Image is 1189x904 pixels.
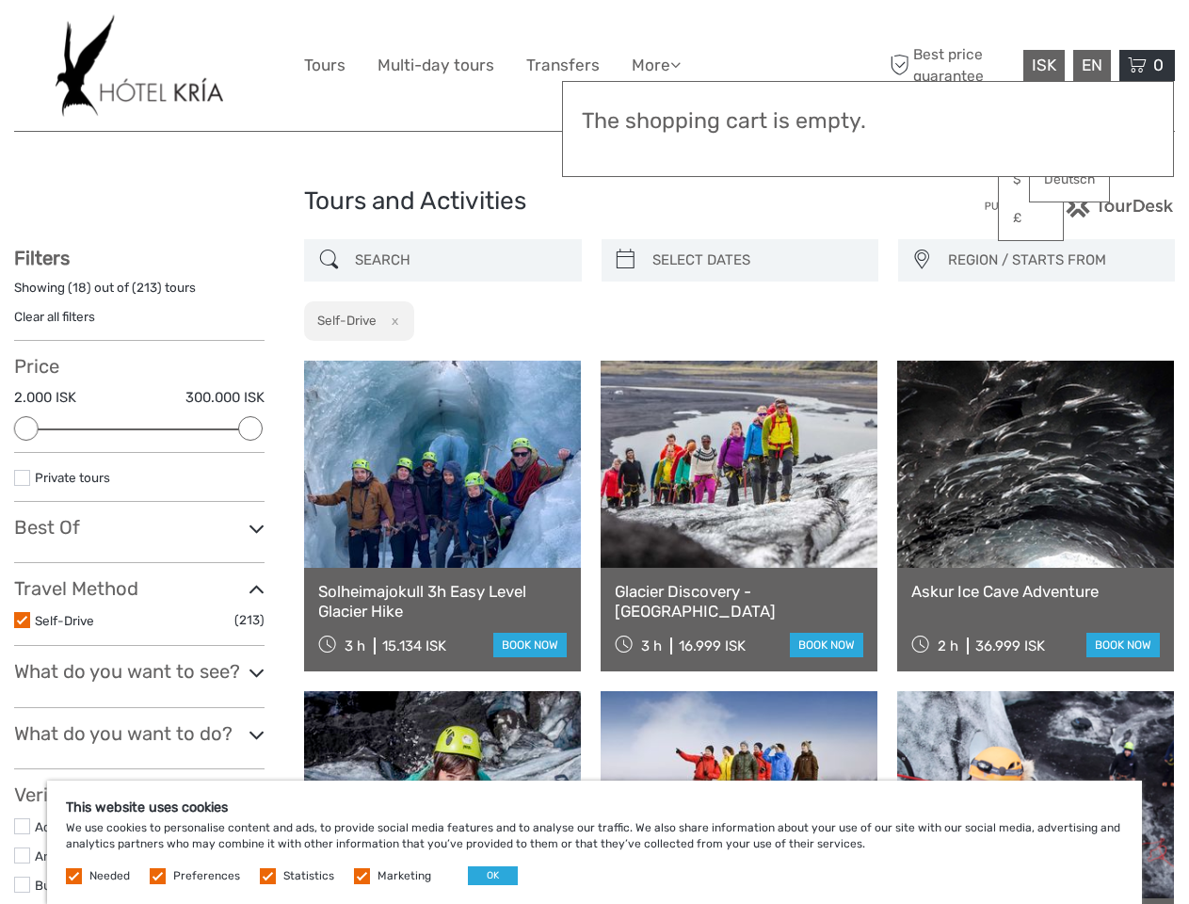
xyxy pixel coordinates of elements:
[940,245,1165,276] button: REGION / STARTS FROM
[47,781,1142,904] div: We use cookies to personalise content and ads, to provide social media features and to analyse ou...
[26,33,213,48] p: We're away right now. Please check back later!
[1030,163,1109,197] a: Deutsch
[14,279,265,308] div: Showing ( ) out of ( ) tours
[975,638,1045,654] div: 36.999 ISK
[345,638,365,654] span: 3 h
[304,52,345,79] a: Tours
[89,868,130,884] label: Needed
[790,633,863,657] a: book now
[72,279,87,297] label: 18
[615,582,863,621] a: Glacier Discovery - [GEOGRAPHIC_DATA]
[938,638,958,654] span: 2 h
[632,52,681,79] a: More
[378,52,494,79] a: Multi-day tours
[14,516,265,539] h3: Best Of
[14,247,70,269] strong: Filters
[234,609,265,631] span: (213)
[66,799,1123,815] h5: This website uses cookies
[14,660,265,683] h3: What do you want to see?
[382,638,446,654] div: 15.134 ISK
[14,722,265,745] h3: What do you want to do?
[984,194,1175,218] img: PurchaseViaTourDesk.png
[679,638,746,654] div: 16.999 ISK
[318,582,567,621] a: Solheimajokull 3h Easy Level Glacier Hike
[35,470,110,485] a: Private tours
[468,866,518,885] button: OK
[14,577,265,600] h3: Travel Method
[493,633,567,657] a: book now
[35,613,94,628] a: Self-Drive
[1073,50,1111,81] div: EN
[1032,56,1056,74] span: ISK
[1086,633,1160,657] a: book now
[14,783,265,806] h3: Verified Operators
[217,29,239,52] button: Open LiveChat chat widget
[185,388,265,408] label: 300.000 ISK
[645,244,869,277] input: SELECT DATES
[137,279,157,297] label: 213
[14,388,76,408] label: 2.000 ISK
[999,202,1063,235] a: £
[304,186,885,217] h1: Tours and Activities
[582,108,1154,135] h3: The shopping cart is empty.
[35,819,142,834] a: Adventure Vikings
[14,309,95,324] a: Clear all filters
[526,52,600,79] a: Transfers
[999,163,1063,197] a: $
[317,313,377,328] h2: Self-Drive
[911,582,1160,601] a: Askur Ice Cave Adventure
[173,868,240,884] label: Preferences
[283,868,334,884] label: Statistics
[885,44,1019,86] span: Best price guarantee
[14,355,265,378] h3: Price
[347,244,571,277] input: SEARCH
[35,878,118,893] a: Buggy Iceland
[56,14,222,117] img: 532-e91e591f-ac1d-45f7-9962-d0f146f45aa0_logo_big.jpg
[379,311,405,331] button: x
[378,868,431,884] label: Marketing
[35,848,140,864] a: Arctic Adventures
[641,638,662,654] span: 3 h
[1150,56,1166,74] span: 0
